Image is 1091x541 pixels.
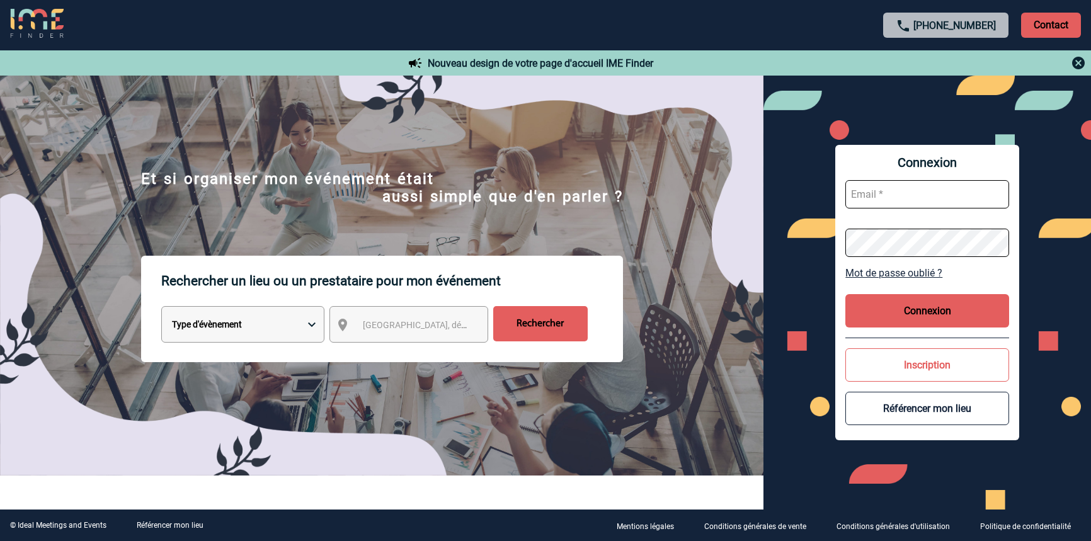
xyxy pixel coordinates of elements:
[845,294,1009,327] button: Connexion
[137,521,203,530] a: Référencer mon lieu
[694,520,826,532] a: Conditions générales de vente
[617,522,674,531] p: Mentions légales
[845,392,1009,425] button: Référencer mon lieu
[837,522,950,531] p: Conditions générales d'utilisation
[363,320,538,330] span: [GEOGRAPHIC_DATA], département, région...
[826,520,970,532] a: Conditions générales d'utilisation
[980,522,1071,531] p: Politique de confidentialité
[10,521,106,530] div: © Ideal Meetings and Events
[845,180,1009,208] input: Email *
[970,520,1091,532] a: Politique de confidentialité
[845,348,1009,382] button: Inscription
[1021,13,1081,38] p: Contact
[607,520,694,532] a: Mentions légales
[161,256,623,306] p: Rechercher un lieu ou un prestataire pour mon événement
[896,18,911,33] img: call-24-px.png
[493,306,588,341] input: Rechercher
[704,522,806,531] p: Conditions générales de vente
[913,20,996,31] a: [PHONE_NUMBER]
[845,155,1009,170] span: Connexion
[845,267,1009,279] a: Mot de passe oublié ?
